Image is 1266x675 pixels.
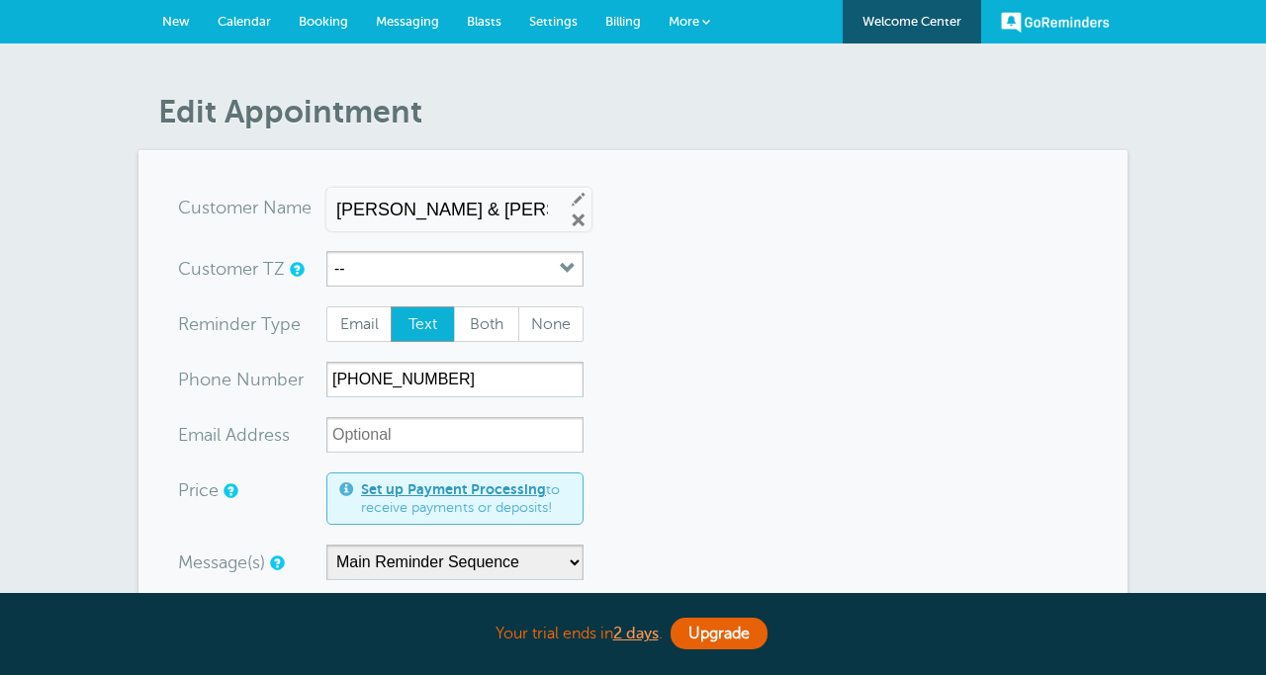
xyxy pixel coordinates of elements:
div: ress [178,417,326,453]
h1: Edit Appointment [158,93,1128,130]
a: Edit [570,190,588,208]
a: Set up Payment Processing [361,481,546,497]
span: More [669,14,699,29]
label: Price [178,481,219,499]
label: Customer TZ [178,260,285,278]
label: Message(s) [178,553,265,571]
div: ame [178,190,326,225]
a: 2 days [613,625,659,642]
div: mber [178,362,326,397]
label: None [518,306,584,342]
a: Simple templates and custom messages will use the reminder schedule set under Settings > Reminder... [270,556,282,569]
span: Text [392,307,455,341]
span: tomer N [210,199,277,216]
span: Cus [178,199,210,216]
div: Your trial ends in . [138,613,1128,655]
span: Email [327,307,391,341]
span: ne Nu [211,371,261,388]
span: il Add [213,426,258,444]
span: None [519,307,583,341]
span: to receive payments or deposits! [361,481,571,516]
span: Booking [299,14,348,29]
input: Optional [326,417,584,453]
a: Remove [570,211,588,229]
a: Upgrade [671,618,768,649]
label: Reminder Type [178,315,301,333]
label: Text [391,306,456,342]
span: Billing [605,14,641,29]
button: -- [326,251,584,287]
span: Pho [178,371,211,388]
label: -- [334,260,345,278]
span: Both [455,307,518,341]
span: Settings [529,14,578,29]
span: Ema [178,426,213,444]
label: Email [326,306,392,342]
a: Use this if the customer is in a different timezone than you are. It sets a local timezone for th... [290,263,302,276]
span: Blasts [467,14,501,29]
span: Messaging [376,14,439,29]
a: An optional price for the appointment. If you set a price, you can include a payment link in your... [224,484,235,497]
span: Calendar [218,14,271,29]
label: Both [454,306,519,342]
span: New [162,14,190,29]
